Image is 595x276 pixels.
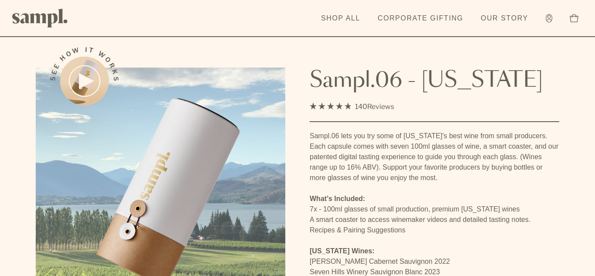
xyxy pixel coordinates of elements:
[355,102,367,111] span: 140
[373,9,468,28] a: Corporate Gifting
[477,9,533,28] a: Our Story
[310,215,559,225] li: A smart coaster to access winemaker videos and detailed tasting notes.
[310,101,394,112] div: 140Reviews
[310,68,559,94] h1: Sampl.06 - [US_STATE]
[60,57,109,106] button: See how it works
[310,204,559,215] li: 7x - 100ml glasses of small production, premium [US_STATE] wines
[310,131,559,183] p: Sampl.06 lets you try some of [US_STATE]'s best wine from small producers. Each capsule comes wit...
[317,9,365,28] a: Shop All
[310,225,559,235] li: Recipes & Pairing Suggestions
[310,195,365,202] strong: What’s Included:
[12,9,68,27] img: Sampl logo
[367,102,394,111] span: Reviews
[310,247,375,255] strong: [US_STATE] Wines:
